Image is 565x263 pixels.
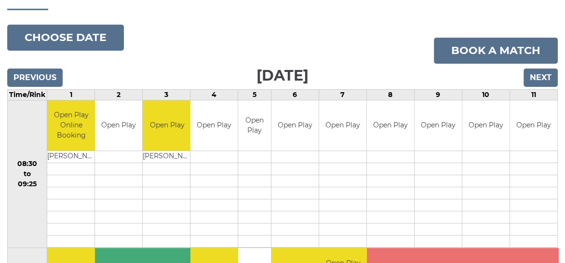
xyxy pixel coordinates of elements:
td: Open Play [143,100,191,151]
button: Choose date [7,25,124,51]
td: 6 [271,89,319,100]
td: Open Play [319,100,366,151]
td: 3 [143,89,190,100]
td: 2 [95,89,143,100]
td: 4 [190,89,238,100]
td: 8 [366,89,414,100]
td: Open Play [415,100,462,151]
td: 9 [414,89,462,100]
td: Open Play [367,100,414,151]
td: Open Play [190,100,238,151]
td: [PERSON_NAME] [143,151,191,163]
td: Open Play [510,100,557,151]
input: Next [524,69,558,87]
td: 08:30 to 09:25 [8,100,47,248]
td: Open Play [95,100,142,151]
td: Open Play [271,100,319,151]
td: 10 [462,89,510,100]
td: Open Play [238,100,270,151]
td: Open Play [462,100,510,151]
td: 7 [319,89,366,100]
td: Time/Rink [8,89,47,100]
td: 1 [47,89,94,100]
a: Book a match [434,38,558,64]
td: 5 [238,89,271,100]
td: [PERSON_NAME] [47,151,96,163]
input: Previous [7,69,63,87]
td: Open Play Online Booking [47,100,96,151]
td: 11 [510,89,557,100]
